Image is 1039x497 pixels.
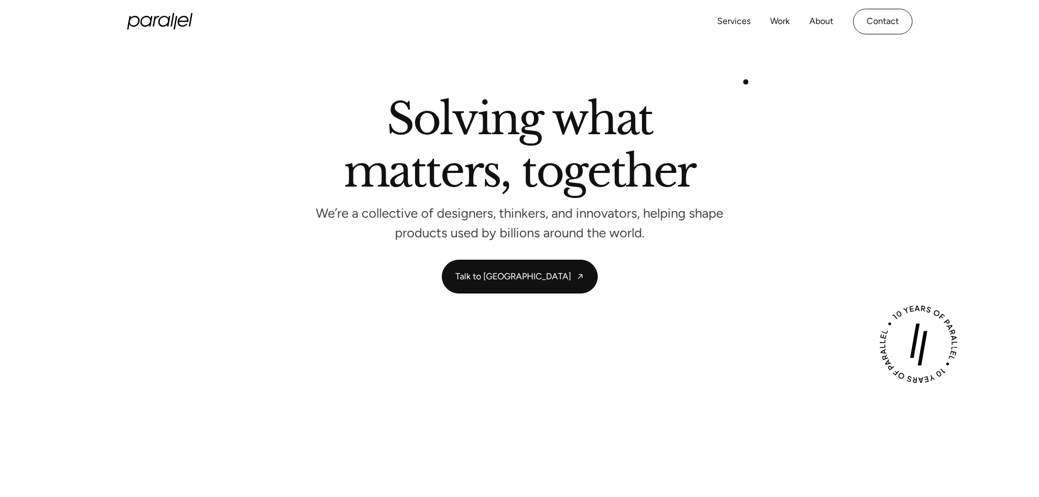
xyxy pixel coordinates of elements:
[344,98,696,197] h2: Solving what matters, together
[717,14,750,29] a: Services
[809,14,833,29] a: About
[770,14,790,29] a: Work
[127,13,193,29] a: home
[853,9,912,34] a: Contact
[315,209,724,238] p: We’re a collective of designers, thinkers, and innovators, helping shape products used by billion...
